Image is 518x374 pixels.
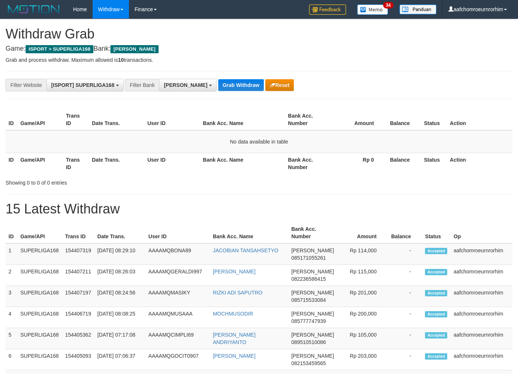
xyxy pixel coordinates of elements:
[6,130,512,153] td: No data available in table
[331,109,385,130] th: Amount
[291,255,326,261] span: Copy 085171055261 to clipboard
[62,265,94,286] td: 154407211
[6,56,512,64] p: Grab and process withdraw. Maximum allowed is transactions.
[385,153,421,174] th: Balance
[200,109,285,130] th: Bank Acc. Name
[285,153,331,174] th: Bank Acc. Number
[94,307,146,328] td: [DATE] 08:08:25
[213,353,255,359] a: [PERSON_NAME]
[385,109,421,130] th: Balance
[6,176,210,186] div: Showing 0 to 0 of 0 entries
[146,286,210,307] td: AAAAMQMASIKY
[291,339,326,345] span: Copy 089510510086 to clipboard
[62,222,94,243] th: Trans ID
[388,307,422,328] td: -
[6,45,512,53] h4: Game: Bank:
[425,248,447,254] span: Accepted
[337,307,388,328] td: Rp 200,000
[6,222,17,243] th: ID
[337,243,388,265] td: Rp 114,000
[6,265,17,286] td: 2
[17,286,62,307] td: SUPERLIGA168
[62,286,94,307] td: 154407197
[6,109,17,130] th: ID
[62,243,94,265] td: 154407319
[425,353,447,360] span: Accepted
[17,328,62,349] td: SUPERLIGA168
[17,153,63,174] th: Game/API
[6,243,17,265] td: 1
[6,4,62,15] img: MOTION_logo.png
[213,332,255,345] a: [PERSON_NAME] ANDRIYANTO
[213,247,278,253] a: JACOBIAN TANSAHSETYO
[291,290,334,296] span: [PERSON_NAME]
[94,328,146,349] td: [DATE] 07:17:08
[388,286,422,307] td: -
[6,27,512,41] h1: Withdraw Grab
[285,109,331,130] th: Bank Acc. Number
[110,45,158,53] span: [PERSON_NAME]
[451,286,512,307] td: aafchomroeurnrorhim
[17,349,62,370] td: SUPERLIGA168
[425,332,447,338] span: Accepted
[89,153,145,174] th: Date Trans.
[337,265,388,286] td: Rp 115,000
[291,276,326,282] span: Copy 082236586415 to clipboard
[357,4,388,15] img: Button%20Memo.svg
[337,222,388,243] th: Amount
[94,286,146,307] td: [DATE] 08:24:56
[451,349,512,370] td: aafchomroeurnrorhim
[213,290,262,296] a: RIZKI ADI SAPUTRO
[62,328,94,349] td: 154405362
[421,109,447,130] th: Status
[388,328,422,349] td: -
[337,286,388,307] td: Rp 201,000
[451,328,512,349] td: aafchomroeurnrorhim
[337,349,388,370] td: Rp 203,000
[291,311,334,317] span: [PERSON_NAME]
[118,57,124,63] strong: 10
[309,4,346,15] img: Feedback.jpg
[62,307,94,328] td: 154406719
[421,153,447,174] th: Status
[291,353,334,359] span: [PERSON_NAME]
[388,243,422,265] td: -
[337,328,388,349] td: Rp 105,000
[388,222,422,243] th: Balance
[291,247,334,253] span: [PERSON_NAME]
[46,79,123,91] button: [ISPORT] SUPERLIGA168
[6,328,17,349] td: 5
[213,269,255,274] a: [PERSON_NAME]
[291,297,326,303] span: Copy 085715533084 to clipboard
[6,307,17,328] td: 4
[210,222,288,243] th: Bank Acc. Name
[63,153,89,174] th: Trans ID
[6,79,46,91] div: Filter Website
[159,79,216,91] button: [PERSON_NAME]
[425,311,447,317] span: Accepted
[62,349,94,370] td: 154405093
[164,82,207,88] span: [PERSON_NAME]
[17,243,62,265] td: SUPERLIGA168
[17,109,63,130] th: Game/API
[288,222,337,243] th: Bank Acc. Number
[146,222,210,243] th: User ID
[451,243,512,265] td: aafchomroeurnrorhim
[17,222,62,243] th: Game/API
[89,109,145,130] th: Date Trans.
[265,79,294,91] button: Reset
[451,307,512,328] td: aafchomroeurnrorhim
[331,153,385,174] th: Rp 0
[94,243,146,265] td: [DATE] 08:29:10
[146,243,210,265] td: AAAAMQBONA89
[291,269,334,274] span: [PERSON_NAME]
[17,265,62,286] td: SUPERLIGA168
[447,109,512,130] th: Action
[213,311,253,317] a: MOCHMUSODIR
[291,360,326,366] span: Copy 082153459565 to clipboard
[425,269,447,275] span: Accepted
[146,265,210,286] td: AAAAMQGERALDI997
[26,45,93,53] span: ISPORT > SUPERLIGA168
[145,153,200,174] th: User ID
[399,4,436,14] img: panduan.png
